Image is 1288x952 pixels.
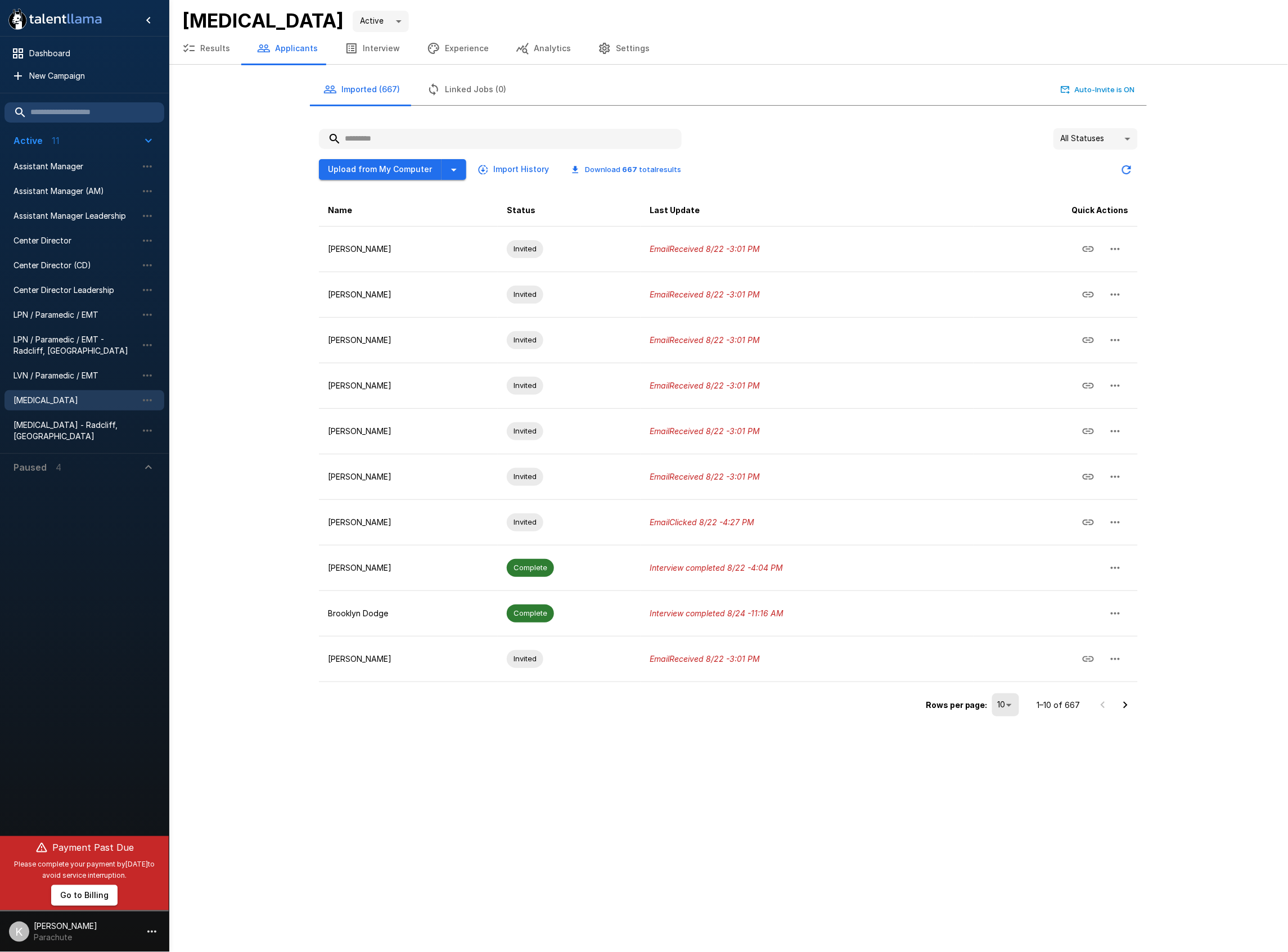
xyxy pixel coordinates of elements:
button: Imported (667) [310,74,413,105]
i: Email Received 8/22 - 3:01 PM [650,290,760,299]
span: Copy Interview Link [1075,243,1102,252]
b: [MEDICAL_DATA] [182,9,344,32]
p: 1–10 of 667 [1037,700,1080,711]
span: Copy Interview Link [1075,288,1102,298]
span: Invited [507,380,543,391]
p: [PERSON_NAME] [328,289,489,300]
span: Invited [507,289,543,300]
i: Email Received 8/22 - 3:01 PM [650,381,760,390]
i: Interview completed 8/24 - 11:16 AM [650,608,783,618]
p: [PERSON_NAME] [328,562,489,574]
span: Complete [507,562,554,573]
p: [PERSON_NAME] [328,380,489,391]
button: Linked Jobs (0) [413,74,520,105]
p: [PERSON_NAME] [328,517,489,528]
span: Copy Interview Link [1075,380,1102,389]
p: [PERSON_NAME] [328,471,489,482]
button: Settings [584,33,663,64]
button: Experience [413,33,502,64]
span: Copy Interview Link [1075,471,1102,480]
th: Quick Actions [974,195,1138,227]
i: Email Received 8/22 - 3:01 PM [650,472,760,481]
button: Updated Today - 7:02 PM [1115,159,1138,181]
p: [PERSON_NAME] [328,653,489,665]
span: Complete [507,608,554,619]
i: Email Received 8/22 - 3:01 PM [650,335,760,345]
i: Interview completed 8/22 - 4:04 PM [650,563,783,572]
i: Email Received 8/22 - 3:01 PM [650,654,760,664]
i: Email Received 8/22 - 3:01 PM [650,426,760,436]
div: 10 [992,693,1019,716]
button: Applicants [244,33,331,64]
span: Copy Interview Link [1075,653,1102,662]
p: Brooklyn Dodge [328,608,489,619]
span: Invited [507,471,543,482]
p: [PERSON_NAME] [328,426,489,437]
button: Upload from My Computer [319,159,442,180]
button: Go to next page [1114,694,1137,716]
button: Auto-Invite is ON [1059,81,1138,98]
b: 667 [622,165,637,174]
div: All Statuses [1053,128,1138,150]
span: Copy Interview Link [1075,425,1102,435]
th: Last Update [641,195,974,227]
span: Copy Interview Link [1075,334,1102,344]
div: Active [353,11,409,32]
button: Results [169,33,244,64]
p: Rows per page: [926,700,988,711]
span: Invited [507,426,543,436]
p: [PERSON_NAME] [328,243,489,255]
span: Invited [507,335,543,345]
span: Invited [507,653,543,664]
span: Copy Interview Link [1075,516,1102,526]
span: Invited [507,517,543,527]
i: Email Clicked 8/22 - 4:27 PM [650,517,754,527]
span: Invited [507,243,543,254]
th: Status [498,195,641,227]
button: Import History [475,159,553,180]
p: [PERSON_NAME] [328,335,489,346]
button: Analytics [502,33,584,64]
button: Download 667 totalresults [562,161,690,178]
th: Name [319,195,498,227]
i: Email Received 8/22 - 3:01 PM [650,244,760,254]
button: Interview [331,33,413,64]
